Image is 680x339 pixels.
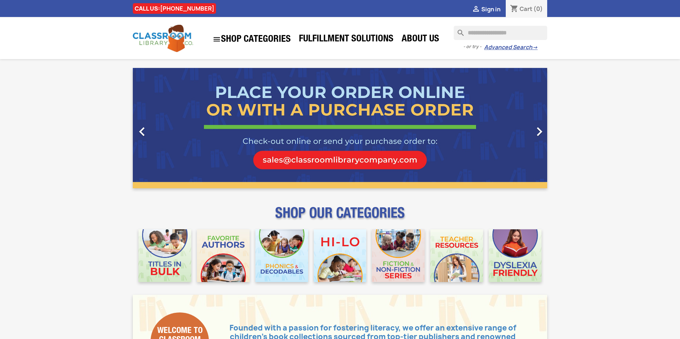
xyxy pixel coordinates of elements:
[197,229,250,282] img: CLC_Favorite_Authors_Mobile.jpg
[209,31,294,47] a: SHOP CATEGORIES
[532,44,538,51] span: →
[510,5,518,13] i: shopping_cart
[314,229,367,282] img: CLC_HiLo_Mobile.jpg
[472,5,500,13] a:  Sign in
[463,43,484,50] span: - or try -
[531,123,548,140] i: 
[533,5,543,13] span: (0)
[255,229,308,282] img: CLC_Phonics_And_Decodables_Mobile.jpg
[398,33,443,47] a: About Us
[133,211,547,224] p: SHOP OUR CATEGORIES
[133,68,547,188] ul: Carousel container
[133,3,216,14] div: CALL US:
[454,26,462,34] i: search
[489,229,542,282] img: CLC_Dyslexia_Mobile.jpg
[138,229,191,282] img: CLC_Bulk_Mobile.jpg
[372,229,425,282] img: CLC_Fiction_Nonfiction_Mobile.jpg
[484,44,538,51] a: Advanced Search→
[133,123,151,140] i: 
[212,35,221,44] i: 
[133,68,195,188] a: Previous
[133,25,193,52] img: Classroom Library Company
[485,68,548,188] a: Next
[454,26,547,40] input: Search
[520,5,532,13] span: Cart
[472,5,480,14] i: 
[160,5,214,12] a: [PHONE_NUMBER]
[295,33,397,47] a: Fulfillment Solutions
[430,229,483,282] img: CLC_Teacher_Resources_Mobile.jpg
[481,5,500,13] span: Sign in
